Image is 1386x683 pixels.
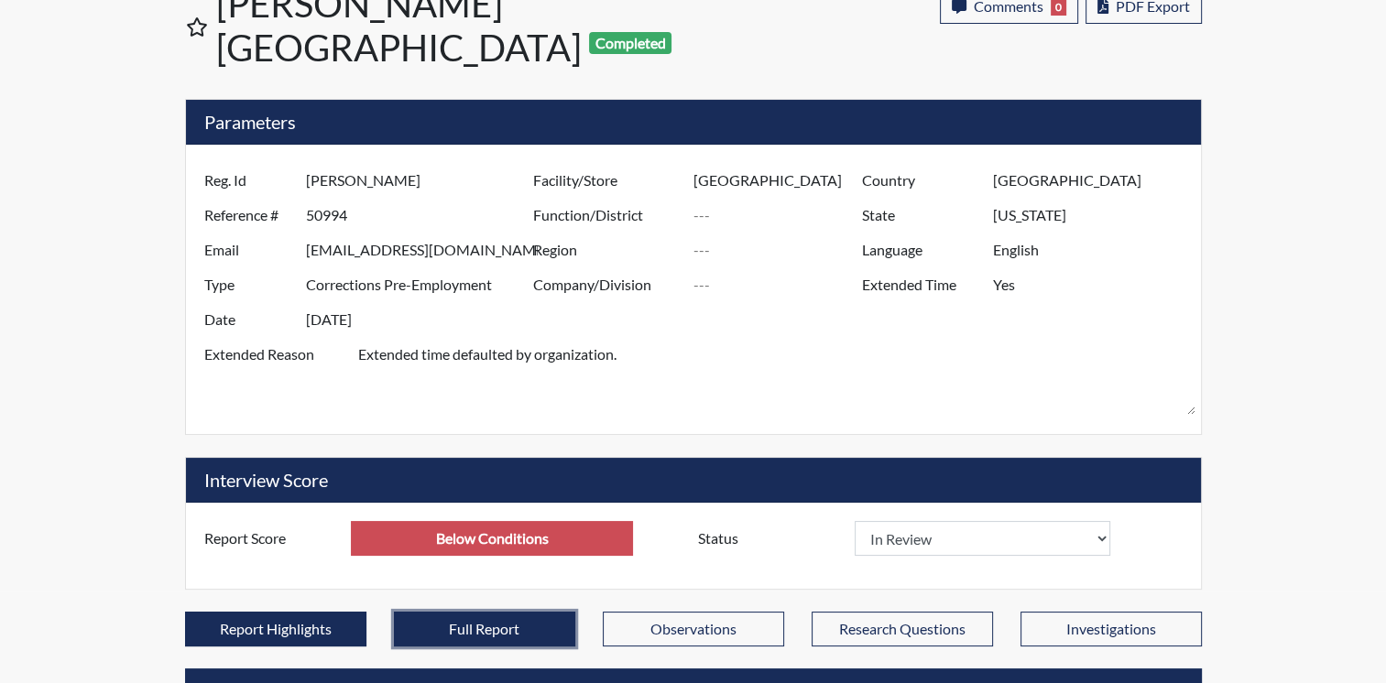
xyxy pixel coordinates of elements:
input: --- [306,233,538,267]
label: Reg. Id [191,163,306,198]
h5: Parameters [186,100,1201,145]
input: --- [693,163,867,198]
button: Investigations [1020,612,1202,646]
label: Report Score [191,521,352,556]
label: Status [684,521,855,556]
label: Extended Reason [191,337,358,416]
label: Reference # [191,198,306,233]
input: --- [306,267,538,302]
input: --- [993,198,1195,233]
button: Research Questions [812,612,993,646]
button: Full Report [394,612,575,646]
button: Observations [603,612,784,646]
label: Date [191,302,306,337]
input: --- [993,233,1195,267]
label: State [848,198,993,233]
input: --- [693,267,867,302]
input: --- [693,198,867,233]
input: --- [306,302,538,337]
input: --- [306,163,538,198]
input: --- [993,267,1195,302]
div: Document a decision to hire or decline a candiate [684,521,1196,556]
label: Type [191,267,306,302]
label: Function/District [519,198,693,233]
label: Facility/Store [519,163,693,198]
button: Report Highlights [185,612,366,646]
label: Language [848,233,993,267]
label: Company/Division [519,267,693,302]
label: Region [519,233,693,267]
input: --- [993,163,1195,198]
h5: Interview Score [186,458,1201,503]
input: --- [351,521,633,556]
label: Extended Time [848,267,993,302]
input: --- [306,198,538,233]
label: Email [191,233,306,267]
input: --- [693,233,867,267]
span: Completed [589,32,671,54]
label: Country [848,163,993,198]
